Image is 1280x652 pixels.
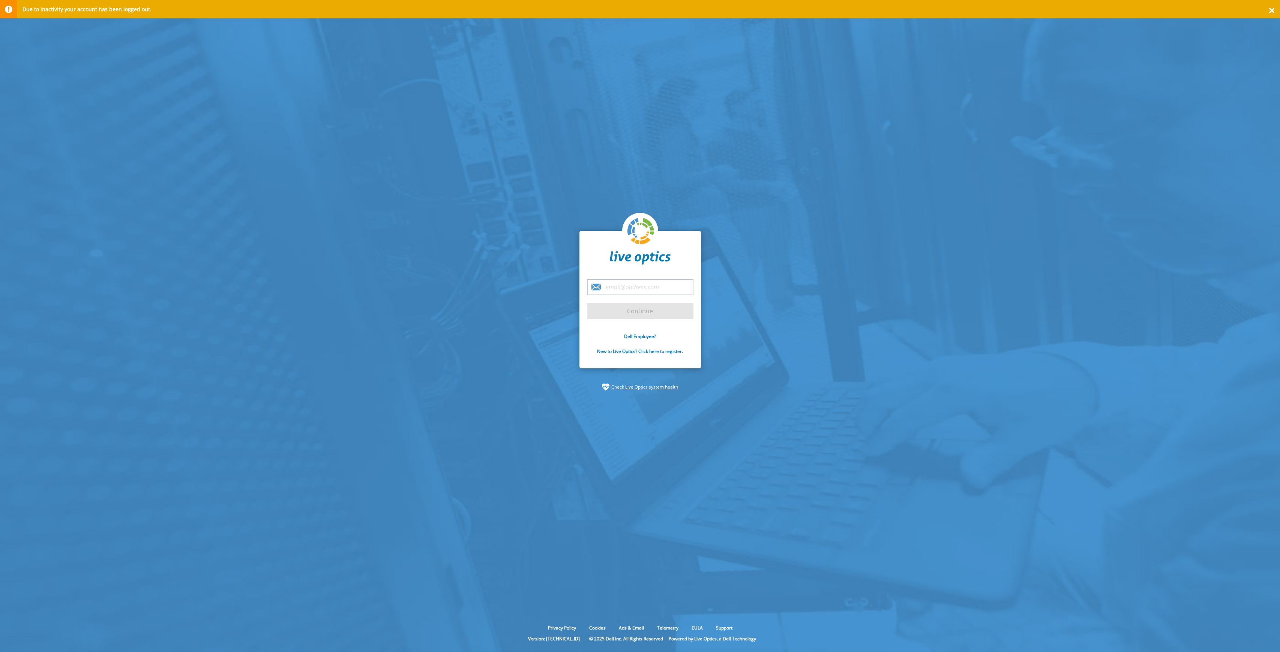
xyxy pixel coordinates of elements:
img: liveoptics-word.svg [610,251,671,265]
li: Version: [TECHNICAL_ID] [524,636,584,642]
a: Check Live Optics system health [611,383,678,391]
a: EULA [686,625,708,631]
input: email@address.com [587,279,693,295]
img: liveoptics-logo.svg [627,218,654,245]
a: Ads & Email [613,625,650,631]
a: Support [710,625,738,631]
a: Telemetry [651,625,684,631]
a: Privacy Policy [542,625,582,631]
a: Dell Employee? [624,333,656,339]
a: New to Live Optics? Click here to register. [597,348,683,354]
img: status-check-icon.svg [602,383,609,391]
li: © 2025 Dell Inc. All Rights Reserved [585,636,667,642]
li: Powered by Live Optics, a Dell Technology [669,636,756,642]
a: Cookies [584,625,611,631]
